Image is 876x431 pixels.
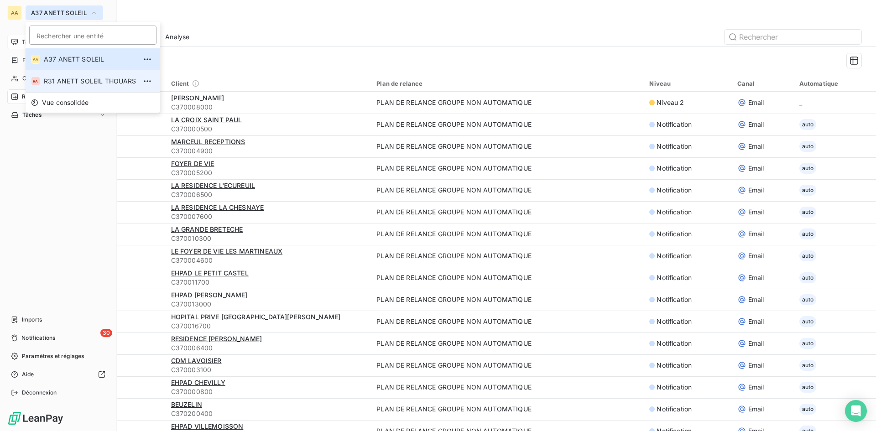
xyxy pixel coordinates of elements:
[44,77,136,86] span: R31 ANETT SOLEIL THOUARS
[171,125,366,134] span: C370000500
[799,141,817,152] span: auto
[22,56,46,64] span: Factures
[657,208,692,217] span: Notification
[799,272,817,283] span: auto
[171,247,283,255] span: LE FOYER DE VIE LES MARTINEAUX
[171,190,366,199] span: C370006500
[657,339,692,348] span: Notification
[748,383,764,392] span: Email
[44,55,136,64] span: A37 ANETT SOLEIL
[799,163,817,174] span: auto
[371,135,644,157] td: PLAN DE RELANCE GROUPE NON AUTOMATIQUE
[799,119,817,130] span: auto
[737,80,788,87] div: Canal
[748,251,764,260] span: Email
[171,343,366,353] span: C370006400
[748,361,764,370] span: Email
[171,212,366,221] span: C370007600
[371,398,644,420] td: PLAN DE RELANCE GROUPE NON AUTOMATIQUE
[171,138,245,145] span: MARCEUL RECEPTIONS
[171,182,255,189] span: LA RESIDENCE L'ECUREUIL
[748,186,764,195] span: Email
[31,77,40,86] div: RA
[748,317,764,326] span: Email
[7,5,22,20] div: AA
[22,38,64,46] span: Tableau de bord
[748,229,764,239] span: Email
[171,234,366,243] span: C370010300
[171,300,366,309] span: C370013000
[799,404,817,415] span: auto
[100,329,112,337] span: 30
[748,164,764,173] span: Email
[748,142,764,151] span: Email
[22,370,34,379] span: Aide
[371,354,644,376] td: PLAN DE RELANCE GROUPE NON AUTOMATIQUE
[371,223,644,245] td: PLAN DE RELANCE GROUPE NON AUTOMATIQUE
[31,9,87,16] span: A37 ANETT SOLEIL
[725,30,861,44] input: Rechercher
[371,332,644,354] td: PLAN DE RELANCE GROUPE NON AUTOMATIQUE
[171,409,366,418] span: C370200400
[22,93,46,101] span: Relances
[171,313,341,321] span: HOPITAL PRIVE [GEOGRAPHIC_DATA][PERSON_NAME]
[748,208,764,217] span: Email
[171,291,248,299] span: EHPAD [PERSON_NAME]
[371,92,644,114] td: PLAN DE RELANCE GROUPE NON AUTOMATIQUE
[657,383,692,392] span: Notification
[171,256,366,265] span: C370004600
[171,278,366,287] span: C370011700
[748,273,764,282] span: Email
[165,32,189,42] span: Analyse
[22,74,41,83] span: Clients
[22,389,57,397] span: Déconnexion
[371,289,644,311] td: PLAN DE RELANCE GROUPE NON AUTOMATIQUE
[657,273,692,282] span: Notification
[799,382,817,393] span: auto
[171,365,366,374] span: C370003100
[799,294,817,305] span: auto
[371,157,644,179] td: PLAN DE RELANCE GROUPE NON AUTOMATIQUE
[171,103,366,112] span: C370008000
[799,228,817,239] span: auto
[371,311,644,332] td: PLAN DE RELANCE GROUPE NON AUTOMATIQUE
[31,55,40,64] div: AA
[657,120,692,129] span: Notification
[171,357,222,364] span: CDM LAVOISIER
[657,317,692,326] span: Notification
[171,160,214,167] span: FOYER DE VIE
[42,98,89,107] span: Vue consolidée
[748,120,764,129] span: Email
[171,422,244,430] span: EHPAD VILLEMOISSON
[657,164,692,173] span: Notification
[657,142,692,151] span: Notification
[22,316,42,324] span: Imports
[649,80,726,87] div: Niveau
[657,295,692,304] span: Notification
[171,146,366,156] span: C370004900
[371,376,644,398] td: PLAN DE RELANCE GROUPE NON AUTOMATIQUE
[799,360,817,371] span: auto
[657,405,692,414] span: Notification
[748,405,764,414] span: Email
[748,295,764,304] span: Email
[171,335,262,343] span: RESIDENCE [PERSON_NAME]
[371,179,644,201] td: PLAN DE RELANCE GROUPE NON AUTOMATIQUE
[171,80,189,87] span: Client
[171,203,264,211] span: LA RESIDENCE LA CHESNAYE
[845,400,867,422] div: Open Intercom Messenger
[799,80,871,87] div: Automatique
[799,316,817,327] span: auto
[171,379,225,386] span: EHPAD CHEVILLY
[657,229,692,239] span: Notification
[7,367,109,382] a: Aide
[657,186,692,195] span: Notification
[22,111,42,119] span: Tâches
[29,26,156,45] input: placeholder
[21,334,55,342] span: Notifications
[171,269,249,277] span: EHPAD LE PETIT CASTEL
[371,114,644,135] td: PLAN DE RELANCE GROUPE NON AUTOMATIQUE
[22,352,84,360] span: Paramètres et réglages
[171,116,242,124] span: LA CROIX SAINT PAUL
[171,225,243,233] span: LA GRANDE BRETECHE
